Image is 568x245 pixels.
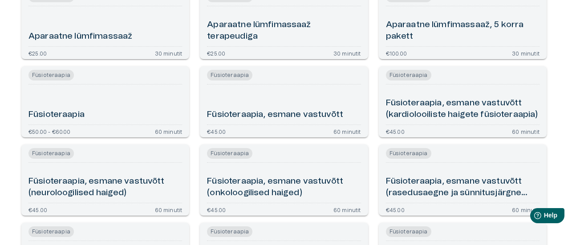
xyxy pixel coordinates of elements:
[155,50,183,56] p: 30 minutit
[386,97,540,121] h6: Füsioteraapia, esmane vastuvõtt (kardiolooiliste haigete füsioteraapia)
[207,50,225,56] p: €25.00
[379,145,547,216] a: Open service booking details
[207,70,252,80] span: Füsioteraapia
[386,50,407,56] p: €100.00
[207,207,226,212] p: €45.00
[21,145,189,216] a: Open service booking details
[28,148,74,159] span: Füsioteraapia
[28,207,47,212] p: €45.00
[200,145,368,216] a: Open service booking details
[207,176,361,199] h6: Füsioteraapia, esmane vastuvõtt (onkoloogilised haiged)
[386,19,540,43] h6: Aparaatne lümfimassaaž, 5 korra pakett
[386,176,540,199] h6: Füsioteraapia, esmane vastuvõtt (rasedusaegne ja sünnitusjärgne füsioteraapia)
[28,50,47,56] p: €25.00
[512,129,540,134] p: 60 minutit
[207,109,343,121] h6: Füsioteraapia, esmane vastuvõtt
[28,129,71,134] p: €50.00 - €60.00
[379,66,547,137] a: Open service booking details
[28,226,74,237] span: Füsioteraapia
[200,66,368,137] a: Open service booking details
[386,226,431,237] span: Füsioteraapia
[386,70,431,80] span: Füsioteraapia
[333,207,361,212] p: 60 minutit
[512,50,540,56] p: 30 minutit
[207,226,252,237] span: Füsioteraapia
[28,176,182,199] h6: Füsioteraapia, esmane vastuvõtt (neuroloogilised haiged)
[499,205,568,229] iframe: Help widget launcher
[21,66,189,137] a: Open service booking details
[386,129,405,134] p: €45.00
[155,207,183,212] p: 60 minutit
[207,148,252,159] span: Füsioteraapia
[333,129,361,134] p: 60 minutit
[28,31,132,43] h6: Aparaatne lümfimassaaž
[207,129,226,134] p: €45.00
[386,207,405,212] p: €45.00
[28,70,74,80] span: Füsioteraapia
[28,109,85,121] h6: Füsioteraapia
[386,148,431,159] span: Füsioteraapia
[333,50,361,56] p: 30 minutit
[155,129,183,134] p: 60 minutit
[207,19,361,43] h6: Aparaatne lümfimassaaž terapeudiga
